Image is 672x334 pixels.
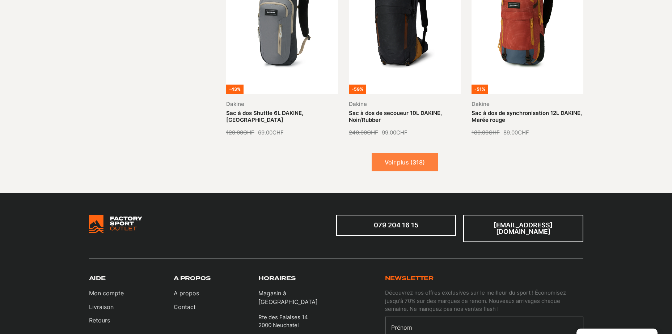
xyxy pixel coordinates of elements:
[385,275,434,282] h3: Newsletter
[174,289,199,297] a: A propos
[258,313,308,330] p: Rte des Falaises 14 2000 Neuchatel
[89,289,124,297] a: Mon compte
[174,275,211,282] h3: A propos
[336,215,456,236] a: 079 204 16 15
[89,316,124,325] a: Retours
[89,303,124,311] a: Livraison
[89,215,142,233] img: Bricks Woocommerce Starter
[174,303,199,311] a: Contact
[472,110,582,124] a: Sac à dos de synchronisation 12L DAKINE, Marée rouge
[89,275,106,282] h3: Aide
[463,215,583,242] a: [EMAIL_ADDRESS][DOMAIN_NAME]
[258,289,336,306] p: Magasin à [GEOGRAPHIC_DATA]
[258,275,296,282] h3: Horaires
[385,289,583,313] p: Découvrez nos offres exclusives sur le meilleur du sport ! Économisez jusqu'à 70% sur des marques...
[226,110,303,124] a: Sac à dos Shuttle 6L DAKINE, [GEOGRAPHIC_DATA]
[349,110,442,124] a: Sac à dos de secoueur 10L DAKINE, Noir/Rubber
[372,153,438,171] button: Voir plus (318)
